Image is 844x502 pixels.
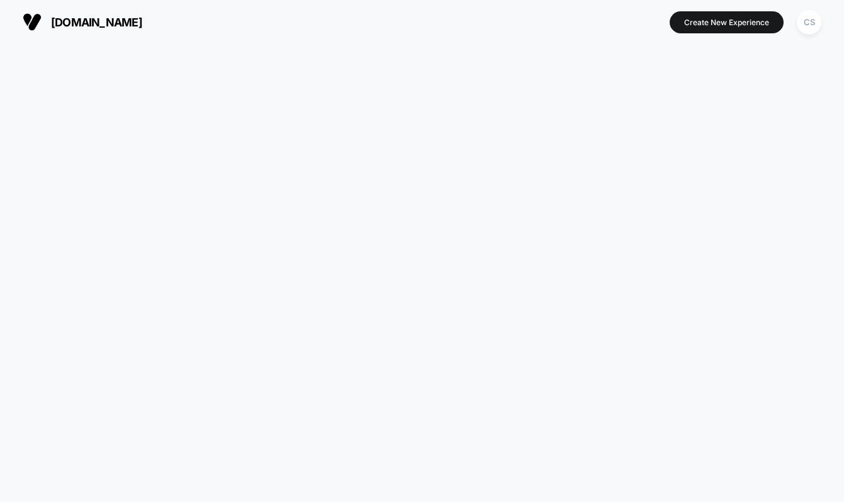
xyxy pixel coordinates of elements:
[19,12,146,32] button: [DOMAIN_NAME]
[670,11,784,33] button: Create New Experience
[793,9,825,35] button: CS
[797,10,821,35] div: CS
[51,16,142,29] span: [DOMAIN_NAME]
[23,13,42,31] img: Visually logo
